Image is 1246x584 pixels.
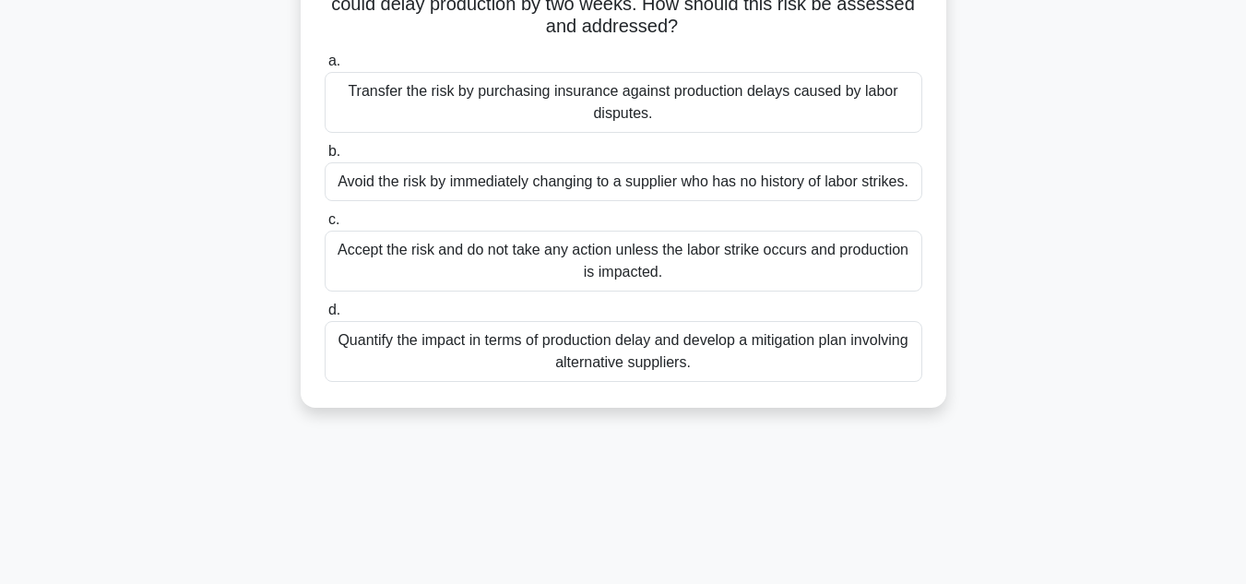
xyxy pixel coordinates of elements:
[325,162,922,201] div: Avoid the risk by immediately changing to a supplier who has no history of labor strikes.
[325,321,922,382] div: Quantify the impact in terms of production delay and develop a mitigation plan involving alternat...
[328,302,340,317] span: d.
[328,143,340,159] span: b.
[328,211,339,227] span: c.
[325,72,922,133] div: Transfer the risk by purchasing insurance against production delays caused by labor disputes.
[328,53,340,68] span: a.
[325,231,922,292] div: Accept the risk and do not take any action unless the labor strike occurs and production is impac...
